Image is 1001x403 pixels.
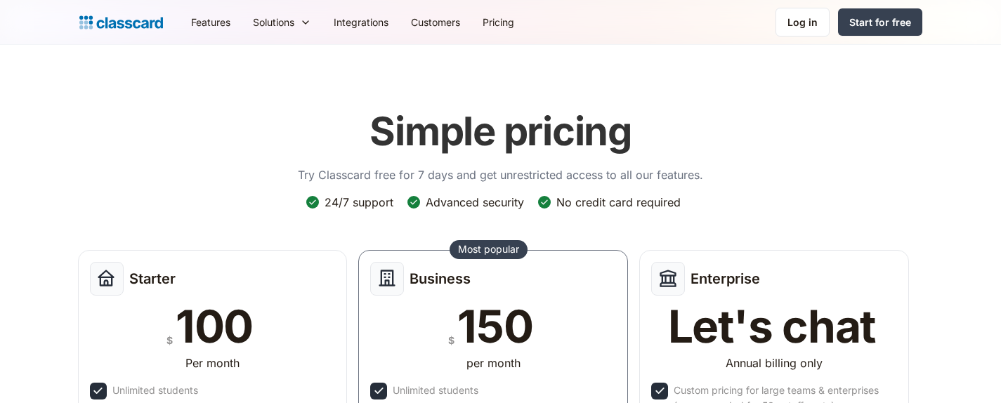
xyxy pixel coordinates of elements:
div: 100 [176,304,253,349]
div: 150 [457,304,532,349]
h2: Enterprise [691,270,760,287]
div: per month [466,355,521,371]
div: Let's chat [668,304,876,349]
div: Solutions [242,6,322,38]
div: $ [166,331,173,349]
div: 24/7 support [325,194,393,210]
h2: Business [410,270,471,287]
p: Try Classcard free for 7 days and get unrestricted access to all our features. [298,166,703,183]
div: Unlimited students [393,383,478,398]
a: Log in [776,8,830,37]
a: Logo [79,13,163,32]
a: Integrations [322,6,400,38]
div: No credit card required [556,194,681,210]
a: Features [180,6,242,38]
div: Per month [185,355,240,371]
div: Most popular [458,242,519,256]
div: Solutions [253,15,294,29]
div: Log in [787,15,818,29]
div: Annual billing only [726,355,823,371]
a: Customers [400,6,471,38]
div: Advanced security [426,194,524,210]
h2: Starter [129,270,176,287]
a: Start for free [838,8,922,36]
a: Pricing [471,6,525,38]
div: Start for free [849,15,911,29]
div: Unlimited students [112,383,198,398]
h1: Simple pricing [369,108,632,155]
div: $ [448,331,454,349]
